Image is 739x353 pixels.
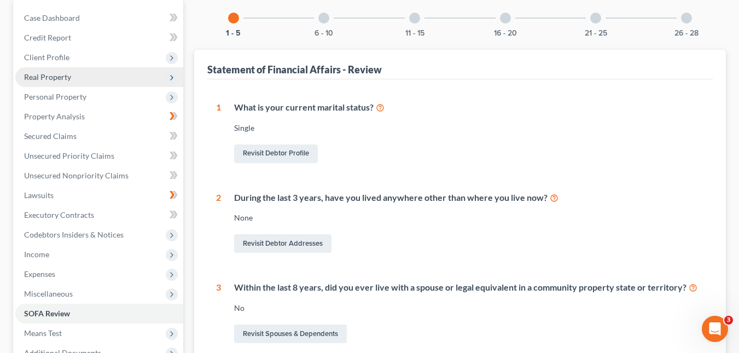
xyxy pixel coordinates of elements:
[234,325,347,343] a: Revisit Spouses & Dependents
[207,63,382,76] div: Statement of Financial Affairs - Review
[15,205,183,225] a: Executory Contracts
[494,30,517,37] button: 16 - 20
[216,192,221,256] div: 2
[234,144,318,163] a: Revisit Debtor Profile
[24,13,80,22] span: Case Dashboard
[24,230,124,239] span: Codebtors Insiders & Notices
[234,101,704,114] div: What is your current marital status?
[226,30,241,37] button: 1 - 5
[216,101,221,165] div: 1
[24,190,54,200] span: Lawsuits
[24,269,55,279] span: Expenses
[234,123,704,134] div: Single
[234,192,704,204] div: During the last 3 years, have you lived anywhere other than where you live now?
[405,30,424,37] button: 11 - 15
[234,212,704,223] div: None
[702,316,728,342] iframe: Intercom live chat
[24,72,71,82] span: Real Property
[15,28,183,48] a: Credit Report
[24,131,77,141] span: Secured Claims
[15,186,183,205] a: Lawsuits
[24,210,94,219] span: Executory Contracts
[216,281,221,345] div: 3
[24,112,85,121] span: Property Analysis
[234,281,704,294] div: Within the last 8 years, did you ever live with a spouse or legal equivalent in a community prope...
[24,328,62,338] span: Means Test
[315,30,333,37] button: 6 - 10
[24,289,73,298] span: Miscellaneous
[15,126,183,146] a: Secured Claims
[24,171,129,180] span: Unsecured Nonpriority Claims
[24,151,114,160] span: Unsecured Priority Claims
[585,30,607,37] button: 21 - 25
[674,30,699,37] button: 26 - 28
[24,33,71,42] span: Credit Report
[15,304,183,323] a: SOFA Review
[234,234,331,253] a: Revisit Debtor Addresses
[24,250,49,259] span: Income
[15,146,183,166] a: Unsecured Priority Claims
[24,53,69,62] span: Client Profile
[24,309,70,318] span: SOFA Review
[15,8,183,28] a: Case Dashboard
[15,166,183,186] a: Unsecured Nonpriority Claims
[24,92,86,101] span: Personal Property
[15,107,183,126] a: Property Analysis
[234,303,704,314] div: No
[724,316,733,325] span: 3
